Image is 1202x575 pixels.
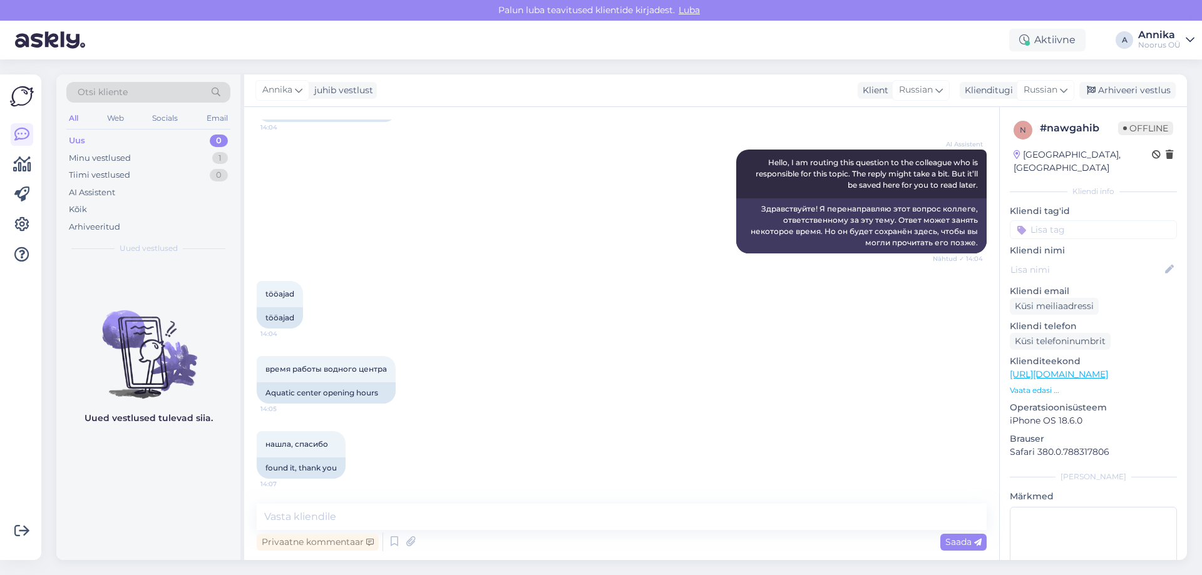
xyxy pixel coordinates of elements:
div: Tiimi vestlused [69,169,130,181]
img: Askly Logo [10,84,34,108]
span: tööajad [265,289,294,298]
span: AI Assistent [936,140,983,149]
a: [URL][DOMAIN_NAME] [1010,369,1108,380]
div: Kõik [69,203,87,216]
div: found it, thank you [257,457,346,479]
span: 14:04 [260,123,307,132]
span: Hello, I am routing this question to the colleague who is responsible for this topic. The reply m... [756,158,980,190]
span: нашла, спасибо [265,439,328,449]
span: 14:05 [260,404,307,414]
a: AnnikaNoorus OÜ [1138,30,1194,50]
span: 14:04 [260,329,307,338]
div: Aktiivne [1009,29,1086,51]
p: Kliendi telefon [1010,320,1177,333]
span: n [1020,125,1026,135]
input: Lisa nimi [1010,263,1163,277]
div: Socials [150,110,180,126]
div: [GEOGRAPHIC_DATA], [GEOGRAPHIC_DATA] [1014,148,1152,175]
span: Annika [262,83,292,97]
div: Arhiveeritud [69,221,120,233]
span: Saada [945,536,982,547]
span: Russian [899,83,933,97]
p: Kliendi email [1010,285,1177,298]
div: Email [204,110,230,126]
p: Klienditeekond [1010,355,1177,368]
div: AI Assistent [69,186,115,199]
div: Klienditugi [960,84,1013,97]
span: Nähtud ✓ 14:04 [933,254,983,263]
p: iPhone OS 18.6.0 [1010,414,1177,427]
img: No chats [56,288,240,400]
p: Uued vestlused tulevad siia. [85,412,213,425]
p: Kliendi tag'id [1010,205,1177,218]
p: Safari 380.0.788317806 [1010,445,1177,459]
div: Kliendi info [1010,186,1177,197]
div: Uus [69,135,85,147]
div: Annika [1138,30,1181,40]
div: All [66,110,81,126]
div: Minu vestlused [69,152,131,165]
span: Otsi kliente [78,86,128,99]
span: Luba [675,4,704,16]
div: Küsi telefoninumbrit [1010,333,1111,350]
div: Klient [858,84,888,97]
p: Vaata edasi ... [1010,385,1177,396]
div: Arhiveeri vestlus [1079,82,1176,99]
p: Operatsioonisüsteem [1010,401,1177,414]
span: Uued vestlused [120,243,178,254]
p: Brauser [1010,432,1177,445]
div: Web [105,110,126,126]
span: 14:07 [260,479,307,489]
div: A [1116,31,1133,49]
div: # nawgahib [1040,121,1118,136]
div: Privaatne kommentaar [257,534,379,551]
div: tööajad [257,307,303,328]
div: Küsi meiliaadressi [1010,298,1099,315]
p: Kliendi nimi [1010,244,1177,257]
div: juhib vestlust [309,84,373,97]
div: Noorus OÜ [1138,40,1181,50]
p: Märkmed [1010,490,1177,503]
div: [PERSON_NAME] [1010,471,1177,482]
input: Lisa tag [1010,220,1177,239]
div: 0 [210,169,228,181]
div: Aquatic center opening hours [257,382,396,404]
span: время работы водного центра [265,364,387,374]
div: 0 [210,135,228,147]
div: Здравствуйте! Я перенаправляю этот вопрос коллеге, ответственному за эту тему. Ответ может занять... [736,198,987,253]
div: 1 [212,152,228,165]
span: Offline [1118,121,1173,135]
span: Russian [1024,83,1057,97]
